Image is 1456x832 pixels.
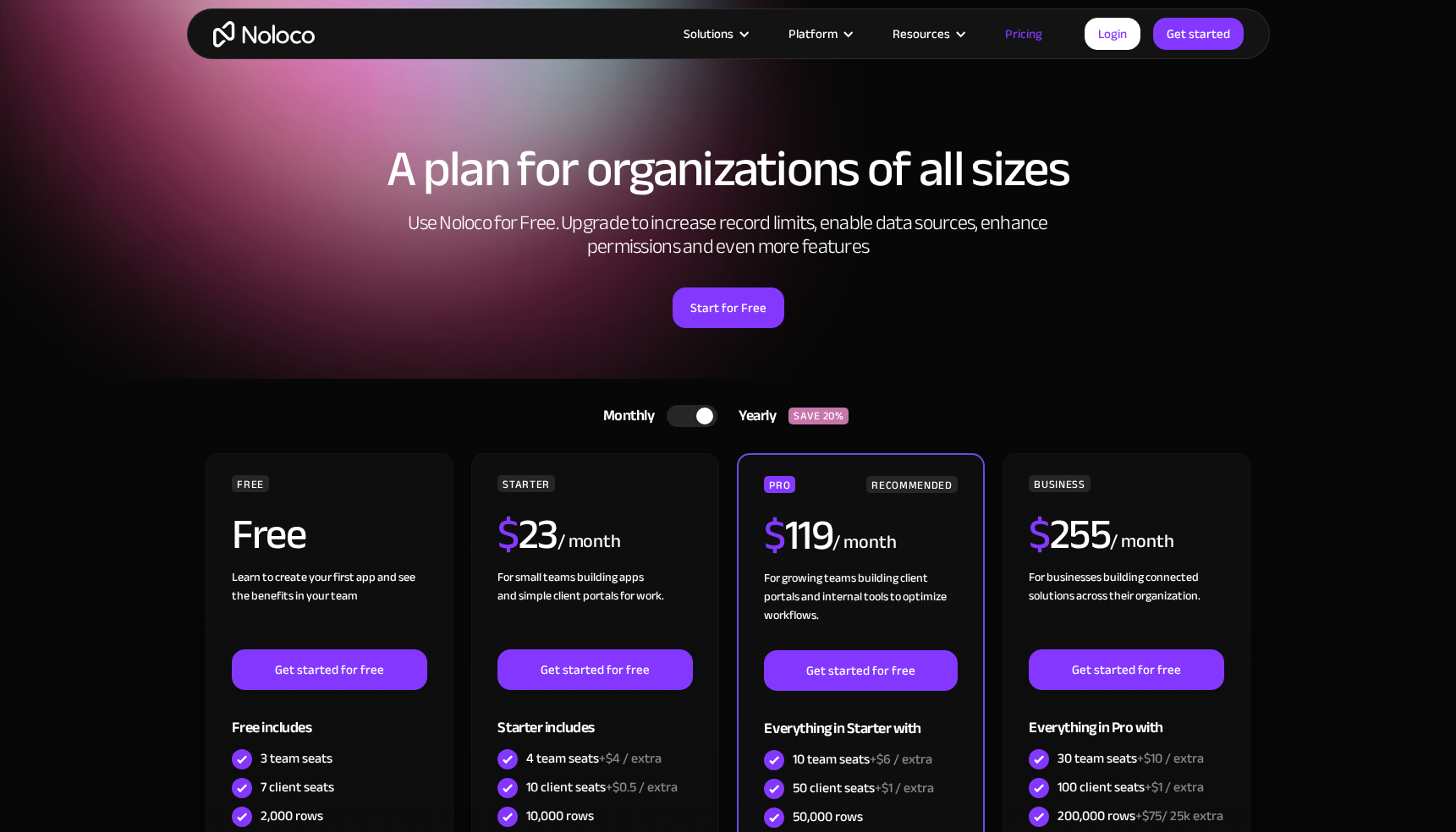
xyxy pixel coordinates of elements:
div: / month [1110,528,1173,556]
div: Platform [788,23,838,45]
div: 100 client seats [1058,778,1204,796]
div: Everything in Starter with [764,691,957,746]
div: Platform [767,23,871,45]
h2: Free [232,513,305,556]
a: home [213,21,315,47]
div: 50 client seats [793,779,934,797]
div: RECOMMENDED [866,476,957,493]
span: +$0.5 / extra [606,775,678,800]
div: FREE [232,475,269,492]
a: Get started [1153,18,1244,50]
div: Solutions [662,23,767,45]
a: Get started for free [497,649,692,690]
div: 3 team seats [261,749,332,768]
div: For businesses building connected solutions across their organization. ‍ [1029,568,1223,649]
div: 30 team seats [1058,749,1204,768]
div: STARTER [497,475,554,492]
span: +$4 / extra [599,746,662,771]
a: Login [1085,18,1140,50]
div: Resources [871,23,984,45]
div: For growing teams building client portals and internal tools to optimize workflows. [764,569,957,650]
h2: 119 [764,514,832,556]
a: Get started for free [232,649,426,690]
div: BUSINESS [1029,475,1090,492]
div: / month [832,529,896,556]
div: Resources [893,23,950,45]
span: +$10 / extra [1137,746,1204,771]
div: SAVE 20% [788,408,849,424]
div: Everything in Pro with [1029,690,1223,745]
div: Solutions [684,23,733,45]
div: 10 client seats [526,778,678,796]
a: Get started for free [1029,649,1223,690]
div: 10 team seats [793,750,932,769]
div: Free includes [232,690,426,745]
span: $ [497,495,519,574]
span: +$6 / extra [870,747,932,772]
h1: A plan for organizations of all sizes [204,144,1253,194]
div: 7 client seats [261,778,334,796]
h2: 23 [497,513,558,556]
div: Monthly [582,403,668,429]
span: $ [764,495,785,575]
a: Get started for free [764,650,957,691]
div: / month [558,528,621,556]
div: 10,000 rows [526,807,594,825]
div: Starter includes [497,690,692,745]
h2: 255 [1029,513,1110,556]
a: Start for Free [673,287,784,328]
h2: Use Noloco for Free. Upgrade to increase record limits, enable data sources, enhance permissions ... [390,211,1067,259]
span: $ [1029,495,1050,574]
div: 2,000 rows [261,807,323,825]
a: Pricing [984,23,1063,45]
div: PRO [764,476,795,493]
span: +$1 / extra [875,775,934,801]
div: 50,000 rows [793,807,863,826]
div: 200,000 rows [1058,807,1223,825]
div: Learn to create your first app and see the benefits in your team ‍ [232,568,426,649]
div: 4 team seats [526,749,662,768]
span: +$75/ 25k extra [1135,803,1223,829]
div: Yearly [717,403,788,429]
div: For small teams building apps and simple client portals for work. ‍ [497,568,692,649]
span: +$1 / extra [1145,775,1204,800]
